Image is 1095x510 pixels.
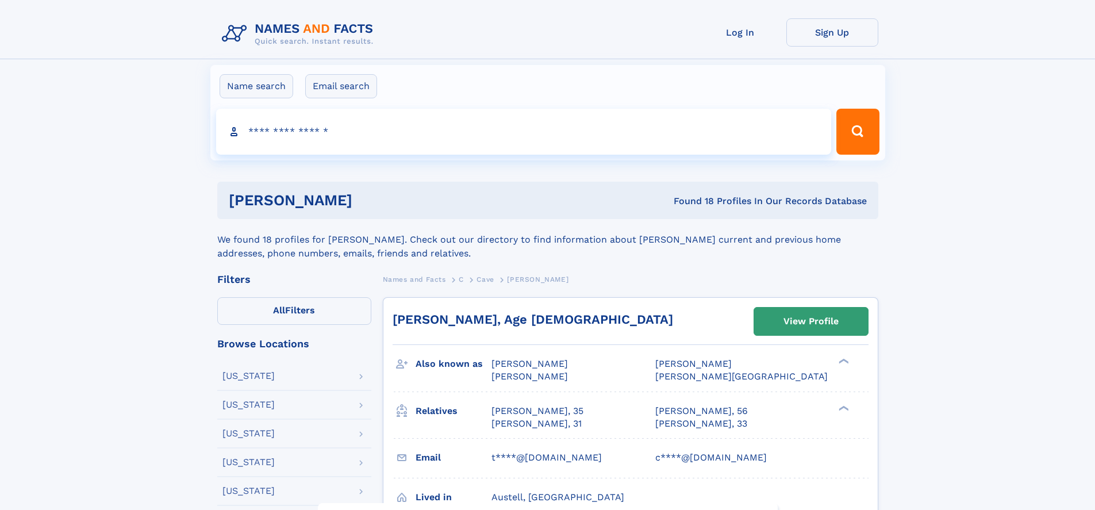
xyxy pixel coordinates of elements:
a: [PERSON_NAME], 31 [491,417,582,430]
label: Email search [305,74,377,98]
label: Name search [220,74,293,98]
a: Log In [694,18,786,47]
h1: [PERSON_NAME] [229,193,513,208]
span: [PERSON_NAME] [655,358,732,369]
div: ❯ [836,404,850,412]
div: Found 18 Profiles In Our Records Database [513,195,867,208]
a: [PERSON_NAME], Age [DEMOGRAPHIC_DATA] [393,312,673,327]
a: C [459,272,464,286]
a: [PERSON_NAME], 56 [655,405,748,417]
div: Browse Locations [217,339,371,349]
div: [US_STATE] [222,429,275,438]
a: Cave [477,272,494,286]
a: Sign Up [786,18,878,47]
button: Search Button [836,109,879,155]
h3: Relatives [416,401,491,421]
div: Filters [217,274,371,285]
a: View Profile [754,308,868,335]
div: We found 18 profiles for [PERSON_NAME]. Check out our directory to find information about [PERSON... [217,219,878,260]
div: [US_STATE] [222,458,275,467]
h3: Email [416,448,491,467]
div: [US_STATE] [222,486,275,496]
label: Filters [217,297,371,325]
a: Names and Facts [383,272,446,286]
h3: Lived in [416,488,491,507]
div: [US_STATE] [222,371,275,381]
span: [PERSON_NAME] [507,275,568,283]
div: ❯ [836,358,850,365]
span: Cave [477,275,494,283]
a: [PERSON_NAME], 35 [491,405,583,417]
span: Austell, [GEOGRAPHIC_DATA] [491,492,624,503]
span: All [273,305,285,316]
a: [PERSON_NAME], 33 [655,417,747,430]
img: Logo Names and Facts [217,18,383,49]
span: [PERSON_NAME][GEOGRAPHIC_DATA] [655,371,828,382]
input: search input [216,109,832,155]
span: [PERSON_NAME] [491,371,568,382]
span: [PERSON_NAME] [491,358,568,369]
span: C [459,275,464,283]
h3: Also known as [416,354,491,374]
div: [US_STATE] [222,400,275,409]
div: View Profile [783,308,839,335]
